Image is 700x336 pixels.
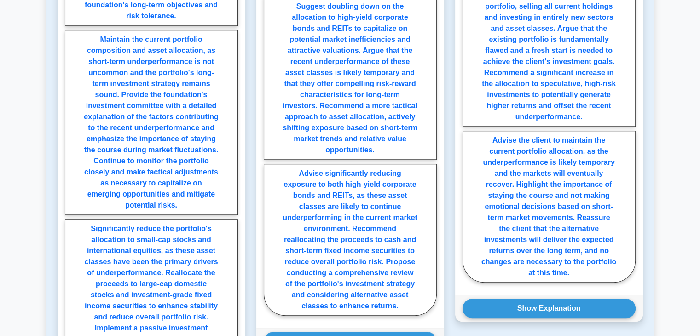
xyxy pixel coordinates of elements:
[264,164,437,316] label: Advise significantly reducing exposure to both high-yield corporate bonds and REITs, as these ass...
[463,131,636,283] label: Advise the client to maintain the current portfolio allocation, as the underperformance is likely...
[65,30,238,215] label: Maintain the current portfolio composition and asset allocation, as short-term underperformance i...
[463,299,636,318] button: Show Explanation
